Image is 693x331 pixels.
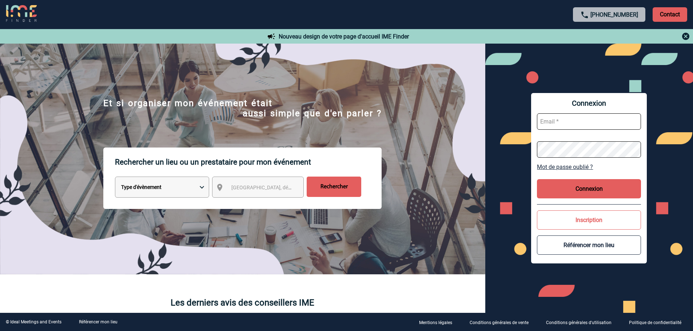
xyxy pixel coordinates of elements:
p: Conditions générales d'utilisation [546,320,612,325]
a: Mot de passe oublié ? [537,164,641,170]
img: call-24-px.png [580,11,589,19]
a: Conditions générales de vente [464,319,540,326]
a: [PHONE_NUMBER] [590,11,638,18]
span: [GEOGRAPHIC_DATA], département, région... [231,185,332,190]
p: Contact [653,7,687,22]
p: Rechercher un lieu ou un prestataire pour mon événement [115,148,382,177]
button: Référencer mon lieu [537,235,641,255]
button: Connexion [537,179,641,198]
a: Politique de confidentialité [623,319,693,326]
input: Rechercher [307,177,361,197]
div: © Ideal Meetings and Events [6,319,61,324]
p: Politique de confidentialité [629,320,681,325]
button: Inscription [537,210,641,230]
p: Mentions légales [419,320,452,325]
a: Conditions générales d'utilisation [540,319,623,326]
a: Mentions légales [413,319,464,326]
a: Référencer mon lieu [79,319,118,324]
span: Connexion [537,99,641,108]
p: Conditions générales de vente [470,320,529,325]
input: Email * [537,113,641,130]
